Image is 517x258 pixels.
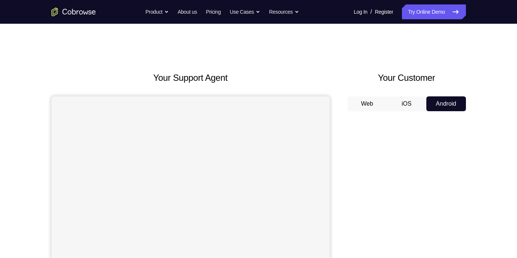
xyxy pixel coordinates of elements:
button: Web [348,96,387,111]
h2: Your Customer [348,71,466,85]
a: About us [178,4,197,19]
button: Android [426,96,466,111]
button: Product [145,4,169,19]
span: / [370,7,372,16]
a: Pricing [206,4,221,19]
a: Try Online Demo [402,4,466,19]
button: Use Cases [230,4,260,19]
a: Log In [354,4,367,19]
button: iOS [387,96,426,111]
button: Resources [269,4,299,19]
a: Go to the home page [51,7,96,16]
h2: Your Support Agent [51,71,330,85]
a: Register [375,4,393,19]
